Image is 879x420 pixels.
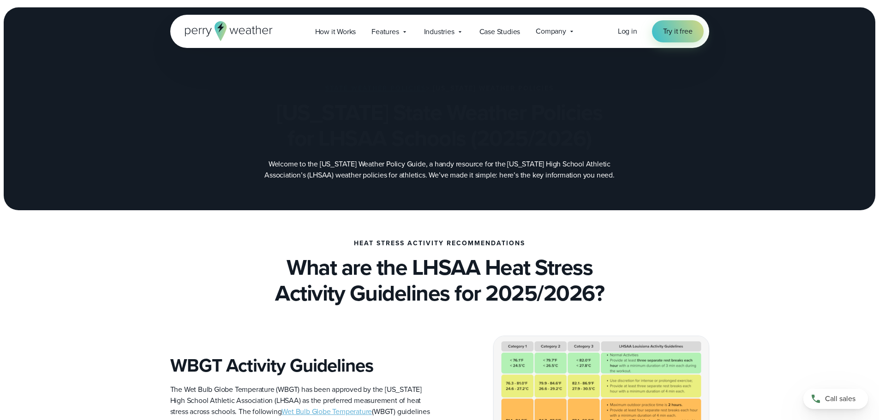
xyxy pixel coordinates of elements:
[371,26,399,37] span: Features
[170,355,432,377] h3: WBGT Activity Guidelines
[618,26,637,37] a: Log in
[663,26,693,37] span: Try it free
[354,240,525,247] h4: Heat Stress Activity Recommendations
[315,26,356,37] span: How it Works
[652,20,704,42] a: Try it free
[424,26,454,37] span: Industries
[281,406,372,417] a: Wet Bulb Globe Temperature
[472,22,528,41] a: Case Studies
[536,26,566,37] span: Company
[479,26,520,37] span: Case Studies
[307,22,364,41] a: How it Works
[170,254,709,306] h2: What are the LHSAA Heat Stress Activity Guidelines for 2025/2026?
[618,26,637,36] span: Log in
[255,159,624,181] p: Welcome to the [US_STATE] Weather Policy Guide, a handy resource for the [US_STATE] High School A...
[825,393,855,404] span: Call sales
[803,389,868,409] a: Call sales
